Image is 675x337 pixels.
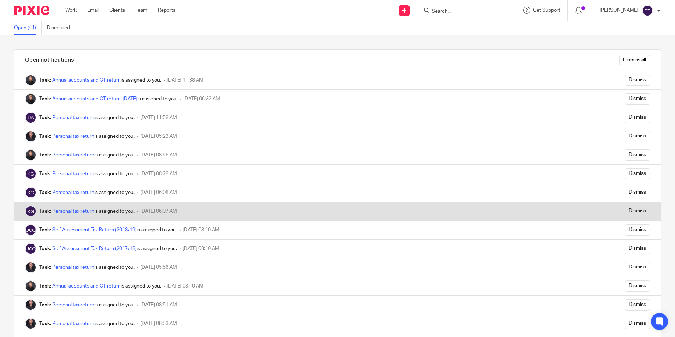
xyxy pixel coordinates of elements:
[39,152,135,159] div: is assigned to you.
[52,265,94,270] a: Personal tax return
[25,112,36,123] img: UKPA Accounts
[167,78,203,83] span: [DATE] 11:38 AM
[52,321,94,326] a: Personal tax return
[136,7,147,14] a: Team
[25,149,36,161] img: Raman Bogati
[25,262,36,273] img: Christina Maharjan
[625,187,650,198] input: Dismiss
[52,96,137,101] a: Annual accounts and CT return-[DATE]
[25,187,36,198] img: Keshav Gautam
[140,153,177,158] span: [DATE] 08:56 AM
[25,131,36,142] img: Christina Maharjan
[140,134,177,139] span: [DATE] 05:23 AM
[65,7,77,14] a: Work
[52,284,121,289] a: Annual accounts and CT return
[39,95,178,102] div: is assigned to you.
[52,171,94,176] a: Personal tax return
[52,190,94,195] a: Personal tax return
[625,131,650,142] input: Dismiss
[39,321,51,326] b: Task:
[52,115,94,120] a: Personal tax return
[39,78,51,83] b: Task:
[52,209,94,214] a: Personal tax return
[39,133,135,140] div: is assigned to you.
[625,93,650,105] input: Dismiss
[625,299,650,311] input: Dismiss
[39,134,51,139] b: Task:
[140,171,177,176] span: [DATE] 08:28 AM
[52,78,121,83] a: Annual accounts and CT return
[39,190,51,195] b: Task:
[140,302,177,307] span: [DATE] 08:51 AM
[52,134,94,139] a: Personal tax return
[25,299,36,311] img: Christina Maharjan
[625,206,650,217] input: Dismiss
[619,55,650,66] input: Dismiss all
[25,75,36,86] img: Raman Bogati
[39,227,51,232] b: Task:
[39,226,177,233] div: is assigned to you.
[625,262,650,273] input: Dismiss
[52,302,94,307] a: Personal tax return
[625,168,650,179] input: Dismiss
[39,284,51,289] b: Task:
[25,93,36,105] img: Raman Bogati
[625,149,650,161] input: Dismiss
[183,246,219,251] span: [DATE] 08:10 AM
[52,227,137,232] a: Self Assessment Tax Return (2018/19)
[14,21,42,35] a: Open (41)
[39,246,51,251] b: Task:
[39,209,51,214] b: Task:
[140,190,177,195] span: [DATE] 06:08 AM
[39,114,135,121] div: is assigned to you.
[39,170,135,177] div: is assigned to you.
[25,243,36,254] img: UKPA Client Onboarding
[87,7,99,14] a: Email
[183,227,219,232] span: [DATE] 08:10 AM
[183,96,220,101] span: [DATE] 06:32 AM
[625,112,650,123] input: Dismiss
[167,284,203,289] span: [DATE] 08:10 AM
[39,77,161,84] div: is assigned to you.
[39,265,51,270] b: Task:
[39,153,51,158] b: Task:
[140,265,177,270] span: [DATE] 05:56 AM
[39,320,135,327] div: is assigned to you.
[625,243,650,254] input: Dismiss
[25,206,36,217] img: Keshav Gautam
[25,57,74,64] h1: Open notifications
[39,171,51,176] b: Task:
[25,224,36,236] img: UKPA Client Onboarding
[39,283,161,290] div: is assigned to you.
[39,189,135,196] div: is assigned to you.
[140,209,177,214] span: [DATE] 06:07 AM
[25,168,36,179] img: Keshav Gautam
[140,115,177,120] span: [DATE] 11:58 AM
[625,318,650,329] input: Dismiss
[39,264,135,271] div: is assigned to you.
[533,8,560,13] span: Get Support
[625,224,650,236] input: Dismiss
[39,245,177,252] div: is assigned to you.
[642,5,653,16] img: svg%3E
[431,8,495,15] input: Search
[599,7,638,14] p: [PERSON_NAME]
[52,246,137,251] a: Self Assessment Tax Return (2017/18)
[39,208,135,215] div: is assigned to you.
[39,115,51,120] b: Task:
[52,153,94,158] a: Personal tax return
[109,7,125,14] a: Clients
[140,321,177,326] span: [DATE] 08:53 AM
[39,302,51,307] b: Task:
[25,280,36,292] img: Raman Bogati
[25,318,36,329] img: Christina Maharjan
[39,96,51,101] b: Task:
[14,6,49,15] img: Pixie
[47,21,75,35] a: Dismissed
[625,75,650,86] input: Dismiss
[39,301,135,308] div: is assigned to you.
[625,280,650,292] input: Dismiss
[158,7,175,14] a: Reports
